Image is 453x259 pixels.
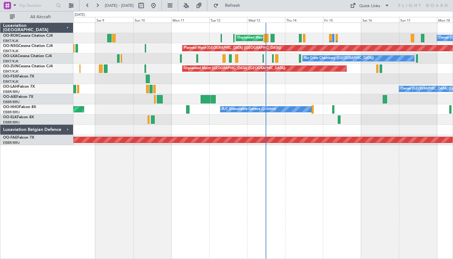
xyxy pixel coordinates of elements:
[3,85,35,89] a: OO-LAHFalcon 7X
[347,1,393,10] button: Quick Links
[209,17,247,23] div: Tue 12
[304,54,374,63] div: No Crew Chambery ([GEOGRAPHIC_DATA])
[3,140,20,145] a: EBBR/BRU
[184,64,285,73] div: Unplanned Maint [GEOGRAPHIC_DATA] ([GEOGRAPHIC_DATA])
[3,44,18,48] span: OO-NSG
[359,3,380,9] div: Quick Links
[3,54,18,58] span: OO-LXA
[3,90,20,94] a: EBBR/BRU
[3,95,33,99] a: OO-AIEFalcon 7X
[3,136,34,140] a: OO-FAEFalcon 7X
[3,85,18,89] span: OO-LAH
[3,69,18,74] a: EBKT/KJK
[171,17,209,23] div: Mon 11
[3,75,34,78] a: OO-FSXFalcon 7X
[133,17,171,23] div: Sun 10
[3,100,20,104] a: EBBR/BRU
[3,95,16,99] span: OO-AIE
[3,115,34,119] a: OO-ELKFalcon 8X
[3,120,20,125] a: EBBR/BRU
[222,105,276,114] div: A/C Unavailable Geneva (Cointrin)
[3,110,20,115] a: EBBR/BRU
[7,12,67,22] button: All Aircraft
[184,44,281,53] div: Planned Maint [GEOGRAPHIC_DATA] ([GEOGRAPHIC_DATA])
[3,54,52,58] a: OO-LXACessna Citation CJ4
[3,79,18,84] a: EBKT/KJK
[3,49,18,53] a: EBKT/KJK
[399,17,437,23] div: Sun 17
[210,1,247,10] button: Refresh
[3,136,17,140] span: OO-FAE
[3,39,18,43] a: EBKT/KJK
[3,115,17,119] span: OO-ELK
[3,105,19,109] span: OO-HHO
[3,34,18,38] span: OO-ROK
[3,65,53,68] a: OO-ZUNCessna Citation CJ4
[3,34,53,38] a: OO-ROKCessna Citation CJ4
[3,65,18,68] span: OO-ZUN
[247,17,285,23] div: Wed 13
[16,15,65,19] span: All Aircraft
[95,17,133,23] div: Sat 9
[3,105,36,109] a: OO-HHOFalcon 8X
[19,1,54,10] input: Trip Number
[3,59,18,64] a: EBKT/KJK
[57,17,95,23] div: Fri 8
[285,17,323,23] div: Thu 14
[105,3,134,8] span: [DATE] - [DATE]
[75,12,85,18] div: [DATE]
[220,3,246,8] span: Refresh
[361,17,399,23] div: Sat 16
[3,75,17,78] span: OO-FSX
[323,17,361,23] div: Fri 15
[3,44,53,48] a: OO-NSGCessna Citation CJ4
[238,33,337,43] div: Unplanned Maint [GEOGRAPHIC_DATA]-[GEOGRAPHIC_DATA]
